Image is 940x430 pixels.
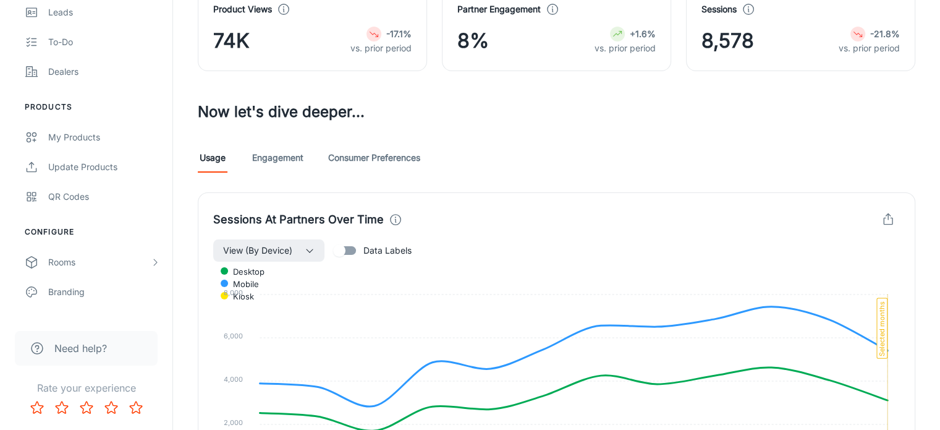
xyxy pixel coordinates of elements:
div: Leads [48,6,160,19]
h4: Product Views [213,2,272,16]
span: 8,578 [701,26,754,56]
strong: -17.1% [386,28,412,39]
tspan: 8,000 [224,288,243,297]
a: Engagement [252,143,303,173]
button: Rate 5 star [124,395,148,420]
span: 74K [213,26,250,56]
div: My Products [48,131,160,144]
div: Dealers [48,65,160,79]
strong: -21.8% [870,28,900,39]
div: Rooms [48,256,150,269]
span: Need help? [54,341,107,356]
p: vs. prior period [350,41,412,55]
div: QR Codes [48,190,160,204]
h3: Now let's dive deeper... [198,101,915,123]
p: vs. prior period [839,41,900,55]
span: Data Labels [363,244,412,257]
h4: Partner Engagement [457,2,541,16]
button: Rate 4 star [99,395,124,420]
button: View (By Device) [213,239,324,262]
div: Update Products [48,160,160,174]
button: Rate 1 star [25,395,49,420]
p: Rate your experience [10,381,163,395]
div: Branding [48,285,160,299]
a: Consumer Preferences [328,143,420,173]
span: 8% [457,26,489,56]
span: mobile [224,278,259,290]
a: Usage [198,143,227,173]
p: vs. prior period [595,41,656,55]
strong: +1.6% [630,28,656,39]
div: To-do [48,35,160,49]
h4: Sessions At Partners Over Time [213,211,384,228]
tspan: 4,000 [224,375,243,384]
span: desktop [224,266,265,277]
div: Texts [48,315,160,329]
h4: Sessions [701,2,737,16]
button: Rate 2 star [49,395,74,420]
button: Rate 3 star [74,395,99,420]
tspan: 6,000 [224,332,243,340]
span: View (By Device) [223,243,292,258]
tspan: 2,000 [224,418,243,427]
